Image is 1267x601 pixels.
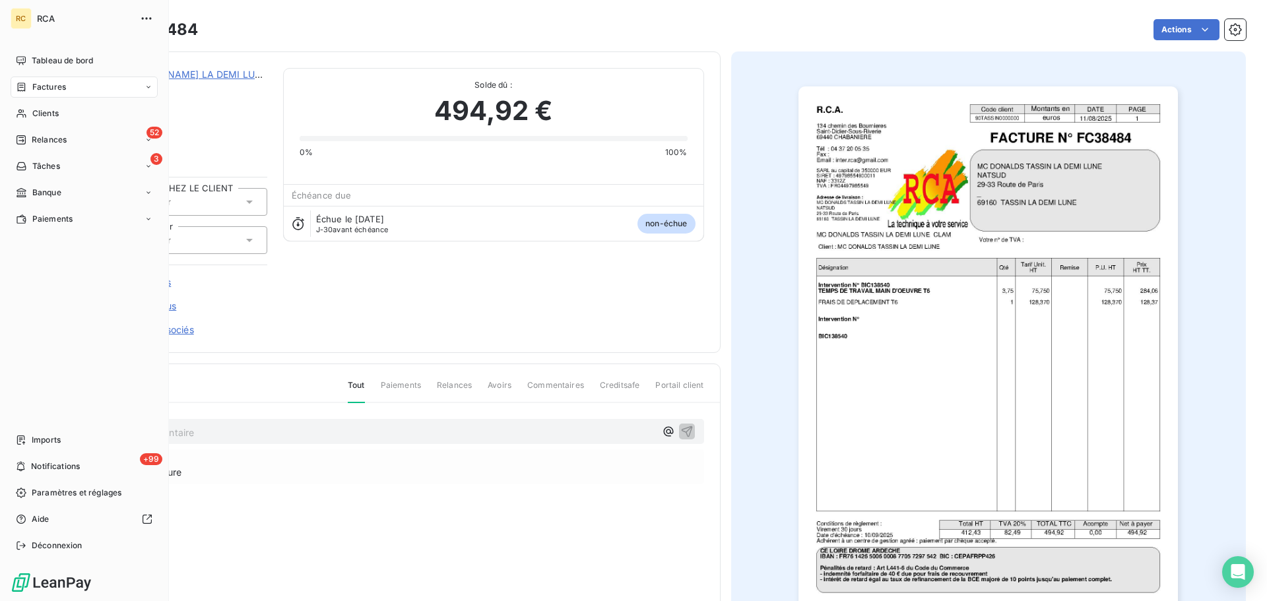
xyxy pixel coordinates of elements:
span: Tout [348,379,365,403]
span: Avoirs [488,379,511,402]
span: Commentaires [527,379,584,402]
span: Portail client [655,379,703,402]
span: J-30 [316,225,333,234]
span: Solde dû : [300,79,688,91]
span: 0% [300,146,313,158]
a: Paramètres et réglages [11,482,158,503]
a: Banque [11,182,158,203]
a: 3Tâches [11,156,158,177]
span: Factures [32,81,66,93]
span: Relances [32,134,67,146]
span: Creditsafe [600,379,640,402]
a: 52Relances [11,129,158,150]
span: Imports [32,434,61,446]
span: 3 [150,153,162,165]
a: MC [PERSON_NAME] LA DEMI LUNE [104,69,267,80]
a: Factures [11,77,158,98]
span: Aide [32,513,49,525]
span: 100% [665,146,688,158]
a: Imports [11,429,158,451]
a: Aide [11,509,158,530]
a: Paiements [11,208,158,230]
span: Déconnexion [32,540,82,552]
span: 52 [146,127,162,139]
span: +99 [140,453,162,465]
span: Échéance due [292,190,352,201]
span: Clients [32,108,59,119]
span: Échue le [DATE] [316,214,384,224]
span: RCA [37,13,132,24]
span: 494,92 € [434,91,552,131]
span: Relances [437,379,472,402]
span: Paramètres et réglages [32,487,121,499]
span: Tâches [32,160,60,172]
span: Paiements [381,379,421,402]
button: Actions [1153,19,1219,40]
span: Notifications [31,460,80,472]
div: Open Intercom Messenger [1222,556,1254,588]
div: RC [11,8,32,29]
span: non-échue [637,214,695,234]
a: Tableau de bord [11,50,158,71]
span: 90TASSIN [104,84,267,94]
span: avant échéance [316,226,389,234]
span: Banque [32,187,61,199]
img: Logo LeanPay [11,572,92,593]
a: Clients [11,103,158,124]
span: Paiements [32,213,73,225]
span: Tableau de bord [32,55,93,67]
